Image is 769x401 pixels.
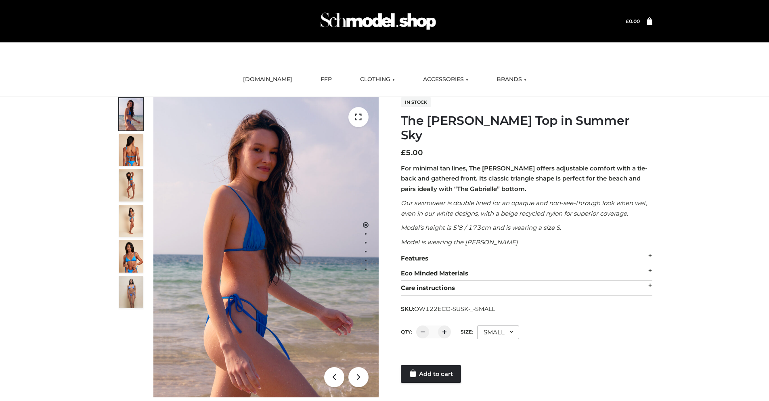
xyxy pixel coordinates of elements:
[401,365,461,383] a: Add to cart
[119,98,143,130] img: 1.Alex-top_SS-1_4464b1e7-c2c9-4e4b-a62c-58381cd673c0-1.jpg
[401,148,406,157] span: £
[119,240,143,273] img: 2.Alex-top_CN-1-1-2.jpg
[626,18,640,24] a: £0.00
[401,164,647,193] strong: For minimal tan lines, The [PERSON_NAME] offers adjustable comfort with a tie-back and gathered f...
[401,224,561,231] em: Model’s height is 5’8 / 173cm and is wearing a size S.
[354,71,401,88] a: CLOTHING
[401,113,652,143] h1: The [PERSON_NAME] Top in Summer Sky
[401,199,647,217] em: Our swimwear is double lined for an opaque and non-see-through look when wet, even in our white d...
[119,134,143,166] img: 5.Alex-top_CN-1-1_1-1.jpg
[153,97,379,397] img: 1.Alex-top_SS-1_4464b1e7-c2c9-4e4b-a62c-58381cd673c0 (1)
[401,238,518,246] em: Model is wearing the [PERSON_NAME]
[626,18,629,24] span: £
[401,148,423,157] bdi: 5.00
[490,71,532,88] a: BRANDS
[401,251,652,266] div: Features
[477,325,519,339] div: SMALL
[401,329,412,335] label: QTY:
[401,304,496,314] span: SKU:
[401,97,431,107] span: In stock
[461,329,473,335] label: Size:
[119,276,143,308] img: SSVC.jpg
[401,266,652,281] div: Eco Minded Materials
[237,71,298,88] a: [DOMAIN_NAME]
[414,305,495,313] span: OW122ECO-SUSK-_-SMALL
[314,71,338,88] a: FFP
[119,205,143,237] img: 3.Alex-top_CN-1-1-2.jpg
[626,18,640,24] bdi: 0.00
[417,71,474,88] a: ACCESSORIES
[119,169,143,202] img: 4.Alex-top_CN-1-1-2.jpg
[318,5,439,37] img: Schmodel Admin 964
[401,281,652,296] div: Care instructions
